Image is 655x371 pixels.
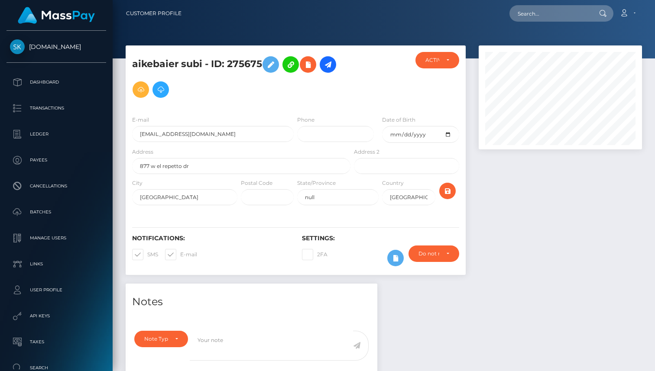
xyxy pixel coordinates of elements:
[6,331,106,353] a: Taxes
[297,116,315,124] label: Phone
[132,148,153,156] label: Address
[10,154,103,167] p: Payees
[132,249,158,260] label: SMS
[415,52,459,68] button: ACTIVE
[144,336,168,342] div: Note Type
[134,331,188,347] button: Note Type
[6,253,106,275] a: Links
[132,294,371,310] h4: Notes
[302,235,459,242] h6: Settings:
[6,123,106,145] a: Ledger
[297,179,336,187] label: State/Province
[382,179,404,187] label: Country
[132,179,143,187] label: City
[10,310,103,323] p: API Keys
[6,71,106,93] a: Dashboard
[241,179,272,187] label: Postal Code
[6,279,106,301] a: User Profile
[10,76,103,89] p: Dashboard
[6,305,106,327] a: API Keys
[10,102,103,115] p: Transactions
[18,7,95,24] img: MassPay Logo
[320,56,336,73] a: Initiate Payout
[10,284,103,297] p: User Profile
[382,116,415,124] label: Date of Birth
[302,249,327,260] label: 2FA
[509,5,591,22] input: Search...
[6,227,106,249] a: Manage Users
[10,336,103,348] p: Taxes
[409,245,459,262] button: Do not require
[6,43,106,51] span: [DOMAIN_NAME]
[6,175,106,197] a: Cancellations
[10,258,103,271] p: Links
[165,249,197,260] label: E-mail
[10,39,25,54] img: Skin.Land
[418,250,439,257] div: Do not require
[126,4,182,23] a: Customer Profile
[425,57,439,64] div: ACTIVE
[132,52,346,102] h5: aikebaier subi - ID: 275675
[6,201,106,223] a: Batches
[132,116,149,124] label: E-mail
[10,128,103,141] p: Ledger
[354,148,379,156] label: Address 2
[132,235,289,242] h6: Notifications:
[6,149,106,171] a: Payees
[10,232,103,245] p: Manage Users
[10,206,103,219] p: Batches
[6,97,106,119] a: Transactions
[10,180,103,193] p: Cancellations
